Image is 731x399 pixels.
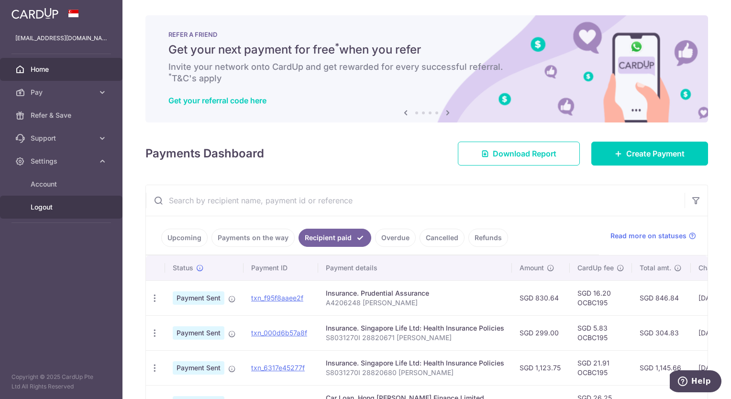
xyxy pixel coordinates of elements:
[211,229,295,247] a: Payments on the way
[31,88,94,97] span: Pay
[31,133,94,143] span: Support
[570,280,632,315] td: SGD 16.20 OCBC195
[632,280,691,315] td: SGD 846.84
[326,288,504,298] div: Insurance. Prudential Assurance
[31,65,94,74] span: Home
[577,263,614,273] span: CardUp fee
[244,255,318,280] th: Payment ID
[11,8,58,19] img: CardUp
[326,333,504,343] p: S8031270I 28820671 [PERSON_NAME]
[168,42,685,57] h5: Get your next payment for free when you refer
[458,142,580,166] a: Download Report
[326,358,504,368] div: Insurance. Singapore Life Ltd: Health Insurance Policies
[512,350,570,385] td: SGD 1,123.75
[31,202,94,212] span: Logout
[146,185,685,216] input: Search by recipient name, payment id or reference
[318,255,512,280] th: Payment details
[468,229,508,247] a: Refunds
[145,145,264,162] h4: Payments Dashboard
[145,15,708,122] img: RAF banner
[632,315,691,350] td: SGD 304.83
[570,350,632,385] td: SGD 21.91 OCBC195
[512,315,570,350] td: SGD 299.00
[31,156,94,166] span: Settings
[632,350,691,385] td: SGD 1,145.66
[299,229,371,247] a: Recipient paid
[570,315,632,350] td: SGD 5.83 OCBC195
[512,280,570,315] td: SGD 830.64
[161,229,208,247] a: Upcoming
[670,370,721,394] iframe: Opens a widget where you can find more information
[610,231,687,241] span: Read more on statuses
[520,263,544,273] span: Amount
[173,326,224,340] span: Payment Sent
[15,33,107,43] p: [EMAIL_ADDRESS][DOMAIN_NAME]
[326,323,504,333] div: Insurance. Singapore Life Ltd: Health Insurance Policies
[173,361,224,375] span: Payment Sent
[591,142,708,166] a: Create Payment
[168,31,685,38] p: REFER A FRIEND
[326,368,504,377] p: S8031270I 28820680 [PERSON_NAME]
[251,329,307,337] a: txn_000d6b57a8f
[375,229,416,247] a: Overdue
[420,229,465,247] a: Cancelled
[626,148,685,159] span: Create Payment
[31,179,94,189] span: Account
[251,364,305,372] a: txn_6317e45277f
[326,298,504,308] p: A4206248 [PERSON_NAME]
[173,291,224,305] span: Payment Sent
[31,111,94,120] span: Refer & Save
[168,96,266,105] a: Get your referral code here
[168,61,685,84] h6: Invite your network onto CardUp and get rewarded for every successful referral. T&C's apply
[493,148,556,159] span: Download Report
[173,263,193,273] span: Status
[610,231,696,241] a: Read more on statuses
[251,294,303,302] a: txn_f95f8aaee2f
[640,263,671,273] span: Total amt.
